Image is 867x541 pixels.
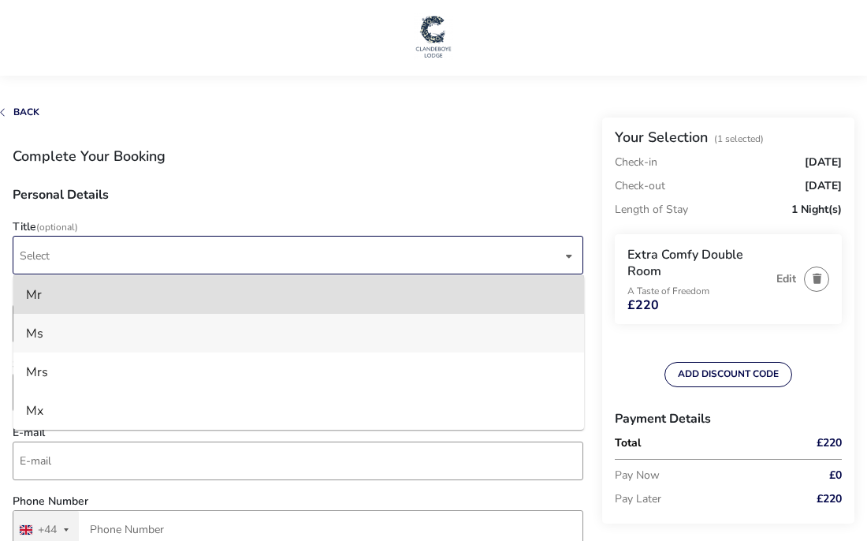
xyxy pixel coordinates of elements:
[13,188,583,214] h3: Personal Details
[13,373,583,412] input: surname
[13,427,45,438] label: E-mail
[805,157,842,168] span: [DATE]
[13,222,78,233] label: Title
[13,496,88,507] label: Phone Number
[615,198,688,222] p: Length of Stay
[26,321,43,346] div: Ms
[26,282,42,308] div: Mr
[20,237,562,274] span: Select
[817,438,842,449] span: £220
[13,353,584,391] li: [object Object]
[776,273,796,285] button: Edit
[615,128,708,147] h2: Your Selection
[615,400,842,438] h3: Payment Details
[817,494,842,505] span: £220
[627,247,768,280] h3: Extra Comfy Double Room
[627,286,768,296] p: A Taste of Freedom
[20,248,50,263] span: Select
[615,464,796,487] p: Pay Now
[615,174,665,198] p: Check-out
[38,524,57,535] div: +44
[13,248,583,263] p-dropdown: Title
[13,106,39,118] span: Back
[714,132,764,145] span: (1 Selected)
[13,304,583,343] input: firstName
[615,157,657,168] p: Check-in
[627,299,659,312] span: £220
[664,362,792,387] button: ADD DISCOUNT CODE
[805,181,842,192] span: [DATE]
[615,438,796,449] p: Total
[13,314,584,353] li: [object Object]
[565,241,573,271] div: dropdown trigger
[36,221,78,233] span: (Optional)
[791,204,842,215] span: 1 Night(s)
[829,470,842,481] span: £0
[13,391,584,430] li: [object Object]
[26,398,43,423] div: Mx
[13,442,583,480] input: email
[13,275,584,314] li: [object Object]
[26,360,48,385] div: Mrs
[13,359,58,370] label: Surname
[13,290,68,301] label: First Name
[615,487,796,511] p: Pay Later
[414,13,453,60] img: Main Website
[13,149,583,163] h1: Complete Your Booking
